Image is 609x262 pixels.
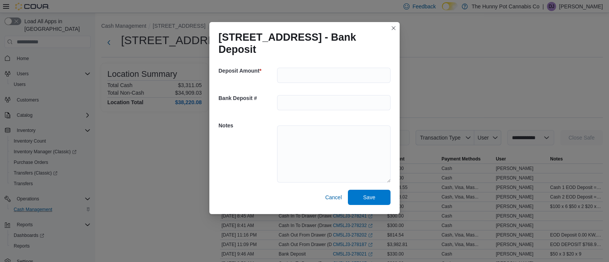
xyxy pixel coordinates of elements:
h1: [STREET_ADDRESS] - Bank Deposit [218,31,384,56]
h5: Bank Deposit # [218,91,276,106]
span: Cancel [325,194,342,201]
h5: Deposit Amount [218,63,276,78]
h5: Notes [218,118,276,133]
button: Cancel [322,190,345,205]
button: Closes this modal window [389,24,398,33]
button: Save [348,190,391,205]
span: Save [363,194,375,201]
